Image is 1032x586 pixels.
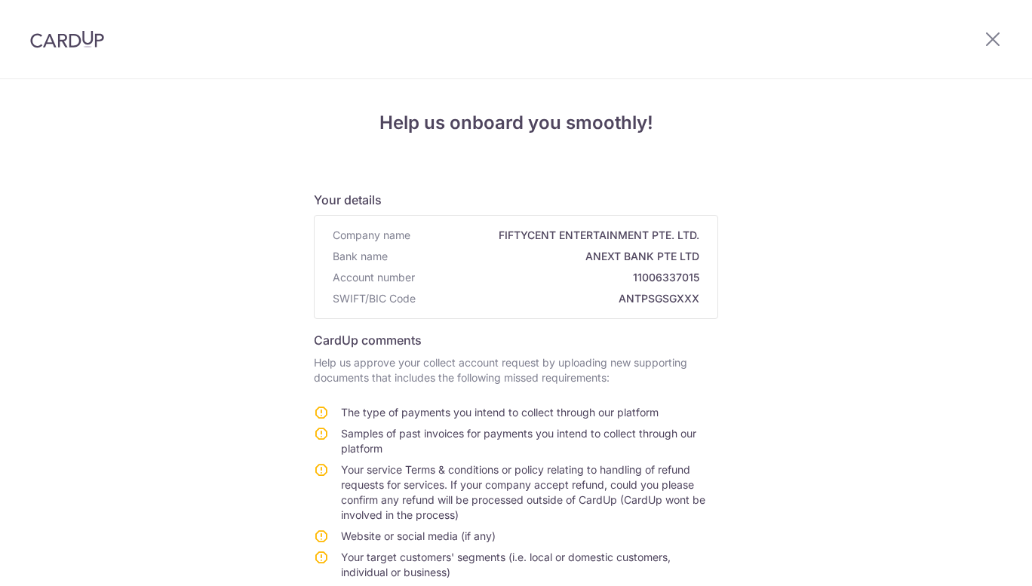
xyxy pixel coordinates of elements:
[314,331,718,349] h6: CardUp comments
[314,191,718,209] h6: Your details
[30,30,104,48] img: CardUp
[394,249,699,264] span: ANEXT BANK PTE LTD
[341,427,696,455] span: Samples of past invoices for payments you intend to collect through our platform
[333,291,416,306] span: SWIFT/BIC Code
[341,463,705,521] span: Your service Terms & conditions or policy relating to handling of refund requests for services. I...
[341,551,671,578] span: Your target customers' segments (i.e. local or domestic customers, individual or business)
[333,270,415,285] span: Account number
[422,291,699,306] span: ANTPSGSGXXX
[314,355,718,385] p: Help us approve your collect account request by uploading new supporting documents that includes ...
[416,228,699,243] span: FIFTYCENT ENTERTAINMENT PTE. LTD.
[341,406,659,419] span: The type of payments you intend to collect through our platform
[341,529,496,542] span: Website or social media (if any)
[421,270,699,285] span: 11006337015
[333,228,410,243] span: Company name
[314,109,718,137] h4: Help us onboard you smoothly!
[333,249,388,264] span: Bank name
